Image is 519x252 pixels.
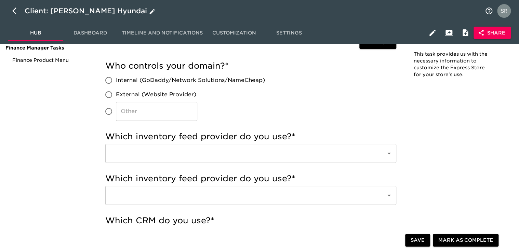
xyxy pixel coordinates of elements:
button: Client View [441,25,457,41]
button: Mark as Complete [433,234,498,247]
p: This task provides us with the necessary information to customize the Express Store for your stor... [414,51,492,78]
button: Save [405,234,430,247]
span: Finance Manager Tasks [5,44,85,51]
span: Customization [211,29,257,37]
span: Timeline and Notifications [122,29,203,37]
button: Edit Hub [424,25,441,41]
h5: Which inventory feed provider do you use? [105,131,396,142]
button: Open [384,191,394,200]
span: Settings [266,29,312,37]
span: Hub [12,29,59,37]
span: Share [479,29,505,37]
img: Profile [497,4,511,18]
span: Save [411,236,425,245]
span: Internal (GoDaddy/Network Solutions/NameCheap) [116,76,265,84]
button: Share [474,27,511,39]
button: Internal Notes and Comments [457,25,474,41]
input: Other [116,102,197,121]
div: Client: [PERSON_NAME] Hyundai [25,5,157,16]
button: notifications [481,3,497,19]
span: Mark as Complete [438,236,493,245]
h5: Which CRM do you use? [105,215,396,226]
h5: Which inventory feed provider do you use? [105,173,396,184]
button: Open [384,149,394,158]
span: External (Website Provider) [116,90,196,99]
h5: Who controls your domain? [105,60,396,71]
span: Finance Product Menu [12,57,85,64]
span: Dashboard [67,29,114,37]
